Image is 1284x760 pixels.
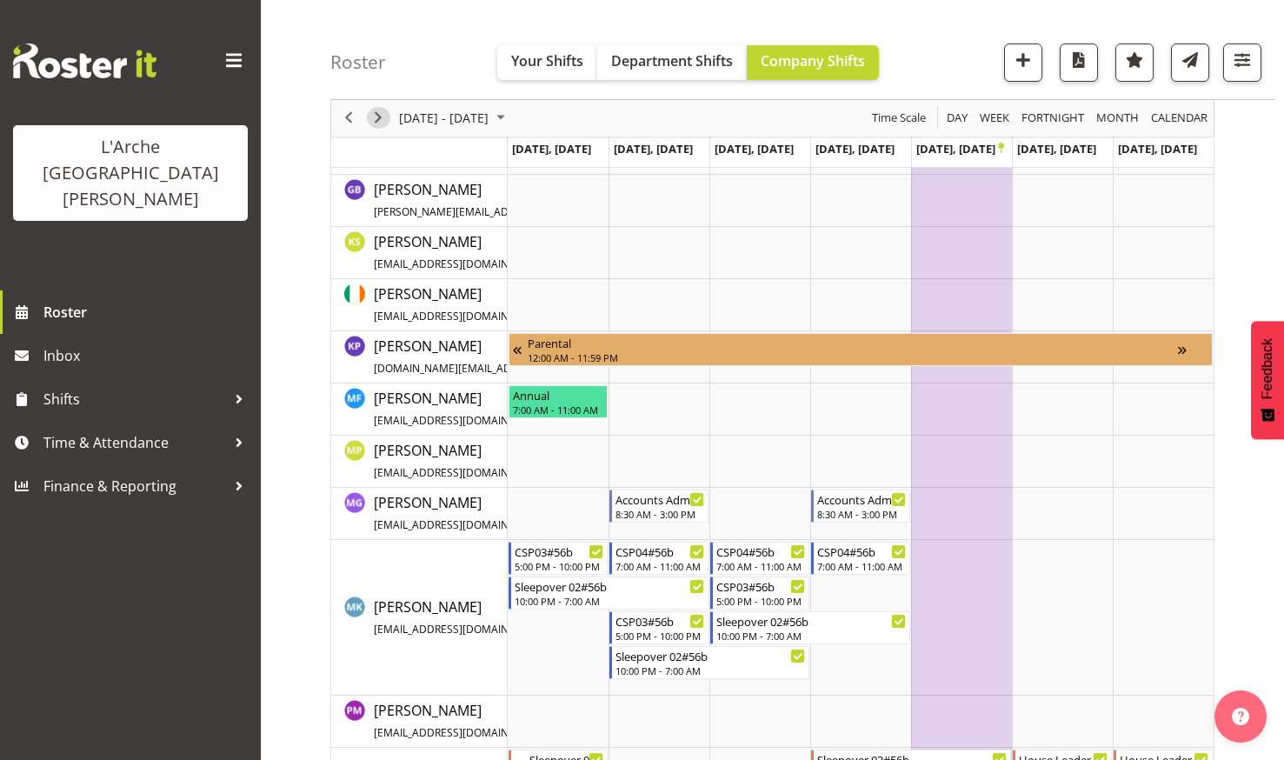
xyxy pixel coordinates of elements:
[363,100,393,137] div: next period
[761,51,865,70] span: Company Shifts
[870,108,928,130] span: Time Scale
[331,279,508,331] td: Karen Herbert resource
[331,331,508,383] td: Krishnaben Patel resource
[811,542,910,575] div: Michelle Kohnen"s event - CSP04#56b Begin From Thursday, October 23, 2025 at 7:00:00 AM GMT+13:00...
[43,473,226,499] span: Finance & Reporting
[1004,43,1042,82] button: Add a new shift
[374,492,616,534] a: [PERSON_NAME][EMAIL_ADDRESS][DOMAIN_NAME]
[817,507,906,521] div: 8:30 AM - 3:00 PM
[614,141,693,157] span: [DATE], [DATE]
[615,559,704,573] div: 7:00 AM - 11:00 AM
[615,629,704,643] div: 5:00 PM - 10:00 PM
[396,108,513,130] button: October 2025
[811,490,910,523] div: Michelle Gillard"s event - Accounts Admin Begin From Thursday, October 23, 2025 at 8:30:00 AM GMT...
[710,611,910,644] div: Michelle Kohnen"s event - Sleepover 02#56b Begin From Wednesday, October 22, 2025 at 10:00:00 PM ...
[1094,108,1141,130] span: Month
[30,134,230,212] div: L'Arche [GEOGRAPHIC_DATA][PERSON_NAME]
[1260,338,1275,399] span: Feedback
[334,100,363,137] div: previous period
[1115,43,1154,82] button: Highlight an important date within the roster.
[374,597,616,637] span: [PERSON_NAME]
[374,283,698,325] a: [PERSON_NAME][EMAIL_ADDRESS][DOMAIN_NAME][PERSON_NAME]
[43,343,252,369] span: Inbox
[944,108,971,130] button: Timeline Day
[1094,108,1142,130] button: Timeline Month
[609,611,709,644] div: Michelle Kohnen"s event - CSP03#56b Begin From Tuesday, October 21, 2025 at 5:00:00 PM GMT+13:00 ...
[331,383,508,436] td: Melissa Fry resource
[374,493,616,533] span: [PERSON_NAME]
[374,701,698,741] span: [PERSON_NAME]
[43,299,252,325] span: Roster
[374,309,629,323] span: [EMAIL_ADDRESS][DOMAIN_NAME][PERSON_NAME]
[716,594,805,608] div: 5:00 PM - 10:00 PM
[374,413,547,428] span: [EMAIL_ADDRESS][DOMAIN_NAME]
[515,543,603,560] div: CSP03#56b
[869,108,929,130] button: Time Scale
[374,465,547,480] span: [EMAIL_ADDRESS][DOMAIN_NAME]
[1019,108,1088,130] button: Fortnight
[597,45,747,80] button: Department Shifts
[374,440,622,482] a: [PERSON_NAME][EMAIL_ADDRESS][DOMAIN_NAME]
[615,507,704,521] div: 8:30 AM - 3:00 PM
[515,559,603,573] div: 5:00 PM - 10:00 PM
[331,696,508,748] td: Priyadharshini Mani resource
[497,45,597,80] button: Your Shifts
[817,490,906,508] div: Accounts Admin
[374,622,547,637] span: [EMAIL_ADDRESS][DOMAIN_NAME]
[509,385,608,418] div: Melissa Fry"s event - Annual Begin From Monday, October 20, 2025 at 7:00:00 AM GMT+13:00 Ends At ...
[509,542,608,575] div: Michelle Kohnen"s event - CSP03#56b Begin From Monday, October 20, 2025 at 5:00:00 PM GMT+13:00 E...
[337,108,361,130] button: Previous
[509,577,709,610] div: Michelle Kohnen"s event - Sleepover 02#56b Begin From Monday, October 20, 2025 at 10:00:00 PM GMT...
[1251,321,1284,439] button: Feedback - Show survey
[43,430,226,456] span: Time & Attendance
[393,100,516,137] div: October 20 - 26, 2025
[374,389,622,429] span: [PERSON_NAME]
[1223,43,1261,82] button: Filter Shifts
[710,577,809,610] div: Michelle Kohnen"s event - CSP03#56b Begin From Wednesday, October 22, 2025 at 5:00:00 PM GMT+13:0...
[331,488,508,540] td: Michelle Gillard resource
[615,612,704,630] div: CSP03#56b
[716,559,805,573] div: 7:00 AM - 11:00 AM
[716,543,805,560] div: CSP04#56b
[513,386,603,403] div: Annual
[374,204,710,219] span: [PERSON_NAME][EMAIL_ADDRESS][DOMAIN_NAME][PERSON_NAME]
[374,232,616,272] span: [PERSON_NAME]
[13,43,156,78] img: Rosterit website logo
[615,647,805,664] div: Sleepover 02#56b
[1020,108,1086,130] span: Fortnight
[916,141,1004,157] span: [DATE], [DATE]
[515,594,704,608] div: 10:00 PM - 7:00 AM
[609,490,709,523] div: Michelle Gillard"s event - Accounts Admin Begin From Tuesday, October 21, 2025 at 8:30:00 AM GMT+...
[715,141,794,157] span: [DATE], [DATE]
[528,334,1178,351] div: Parental
[331,175,508,227] td: Gillian Bradshaw resource
[511,51,583,70] span: Your Shifts
[817,559,906,573] div: 7:00 AM - 11:00 AM
[978,108,1011,130] span: Week
[1148,108,1211,130] button: Month
[374,388,622,430] a: [PERSON_NAME][EMAIL_ADDRESS][DOMAIN_NAME]
[331,227,508,279] td: Kalpana Sapkota resource
[1060,43,1098,82] button: Download a PDF of the roster according to the set date range.
[374,179,780,221] a: [PERSON_NAME][PERSON_NAME][EMAIL_ADDRESS][DOMAIN_NAME][PERSON_NAME]
[331,540,508,696] td: Michelle Kohnen resource
[747,45,879,80] button: Company Shifts
[615,663,805,677] div: 10:00 PM - 7:00 AM
[817,543,906,560] div: CSP04#56b
[374,231,616,273] a: [PERSON_NAME][EMAIL_ADDRESS][DOMAIN_NAME]
[512,141,591,157] span: [DATE], [DATE]
[716,612,906,630] div: Sleepover 02#56b
[716,577,805,595] div: CSP03#56b
[374,700,698,742] a: [PERSON_NAME][EMAIL_ADDRESS][DOMAIN_NAME][PERSON_NAME]
[374,597,616,638] a: [PERSON_NAME][EMAIL_ADDRESS][DOMAIN_NAME]
[710,542,809,575] div: Michelle Kohnen"s event - CSP04#56b Begin From Wednesday, October 22, 2025 at 7:00:00 AM GMT+13:0...
[528,350,1178,364] div: 12:00 AM - 11:59 PM
[977,108,1013,130] button: Timeline Week
[330,52,386,72] h4: Roster
[1232,708,1249,725] img: help-xxl-2.png
[367,108,390,130] button: Next
[374,180,780,220] span: [PERSON_NAME]
[509,333,1213,366] div: Krishnaben Patel"s event - Parental Begin From Monday, June 16, 2025 at 12:00:00 AM GMT+12:00 End...
[374,257,547,271] span: [EMAIL_ADDRESS][DOMAIN_NAME]
[945,108,969,130] span: Day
